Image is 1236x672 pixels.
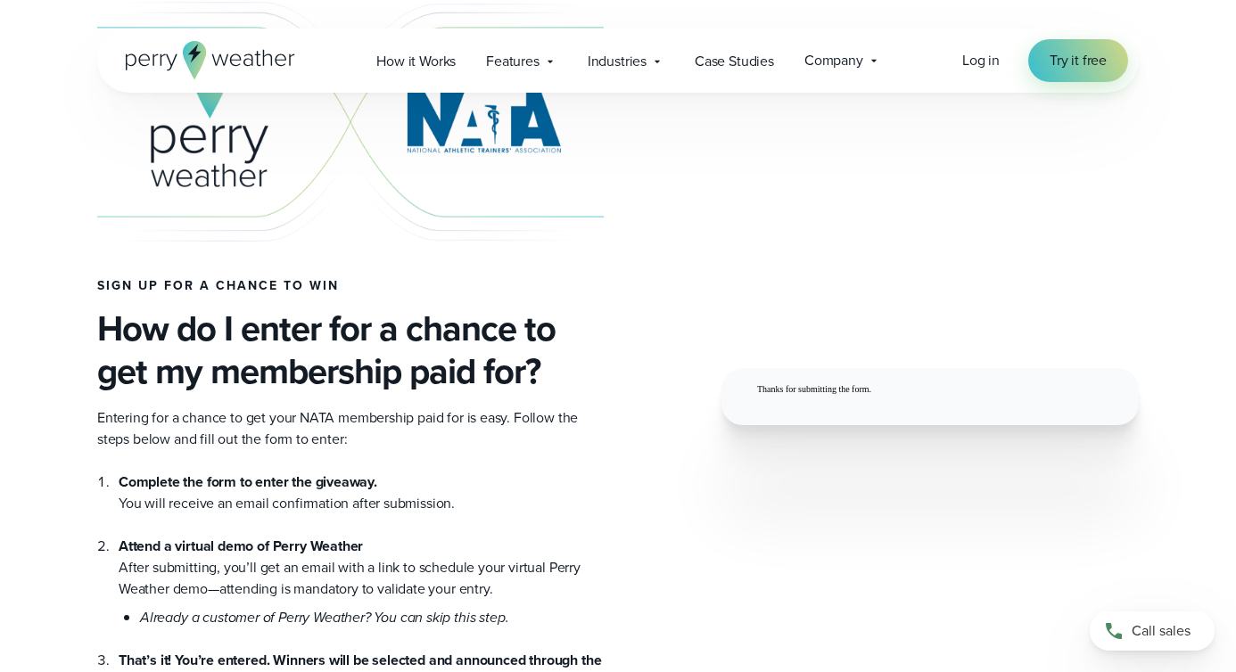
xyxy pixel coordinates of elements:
h4: Sign up for a chance to win [97,279,604,293]
li: After submitting, you’ll get an email with a link to schedule your virtual Perry Weather demo—att... [119,514,604,628]
span: Try it free [1050,50,1107,71]
h3: How do I enter for a chance to get my membership paid for? [97,307,604,393]
p: Entering for a chance to get your NATA membership paid for is easy. Follow the steps below and fi... [97,407,604,450]
span: Call sales [1132,620,1191,642]
span: Features [486,51,540,72]
span: Case Studies [695,51,774,72]
span: Industries [588,51,647,72]
em: Already a customer of Perry Weather? You can skip this step. [140,607,508,627]
span: Company [804,50,863,71]
a: Try it free [1028,39,1128,82]
span: How it Works [376,51,456,72]
a: Case Studies [680,43,789,79]
a: Call sales [1090,611,1215,651]
span: Log in [962,50,1000,70]
li: You will receive an email confirmation after submission. [119,471,604,514]
a: Log in [962,50,1000,71]
a: How it Works [361,43,471,79]
strong: Complete the form to enter the giveaway. [119,471,377,492]
strong: Attend a virtual demo of Perry Weather [119,536,363,556]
